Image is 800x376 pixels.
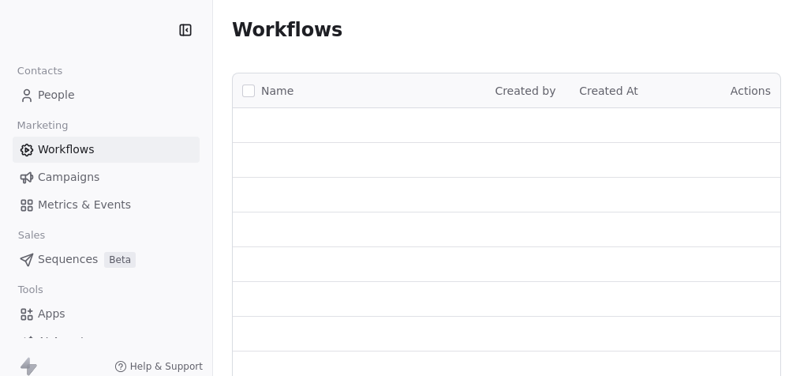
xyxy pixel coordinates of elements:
span: Workflows [232,19,342,41]
span: Beta [104,252,136,268]
span: Help & Support [130,360,203,373]
span: Marketing [10,114,75,137]
a: Workflows [13,137,200,163]
a: Help & Support [114,360,203,373]
span: Name [261,83,293,100]
a: AI Agents [13,329,200,355]
span: Apps [38,306,65,322]
a: Metrics & Events [13,192,200,218]
span: Tools [11,278,50,302]
span: Workflows [38,141,95,158]
span: Created At [579,85,638,97]
a: Campaigns [13,164,200,190]
span: Contacts [10,59,69,83]
span: Actions [731,85,771,97]
span: Sales [11,224,52,247]
span: Created by [495,85,555,97]
span: Metrics & Events [38,197,131,213]
span: Campaigns [38,169,99,186]
a: Apps [13,301,200,327]
a: SequencesBeta [13,246,200,273]
span: Sequences [38,251,98,268]
a: People [13,82,200,108]
span: People [38,87,75,103]
span: AI Agents [38,333,91,350]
